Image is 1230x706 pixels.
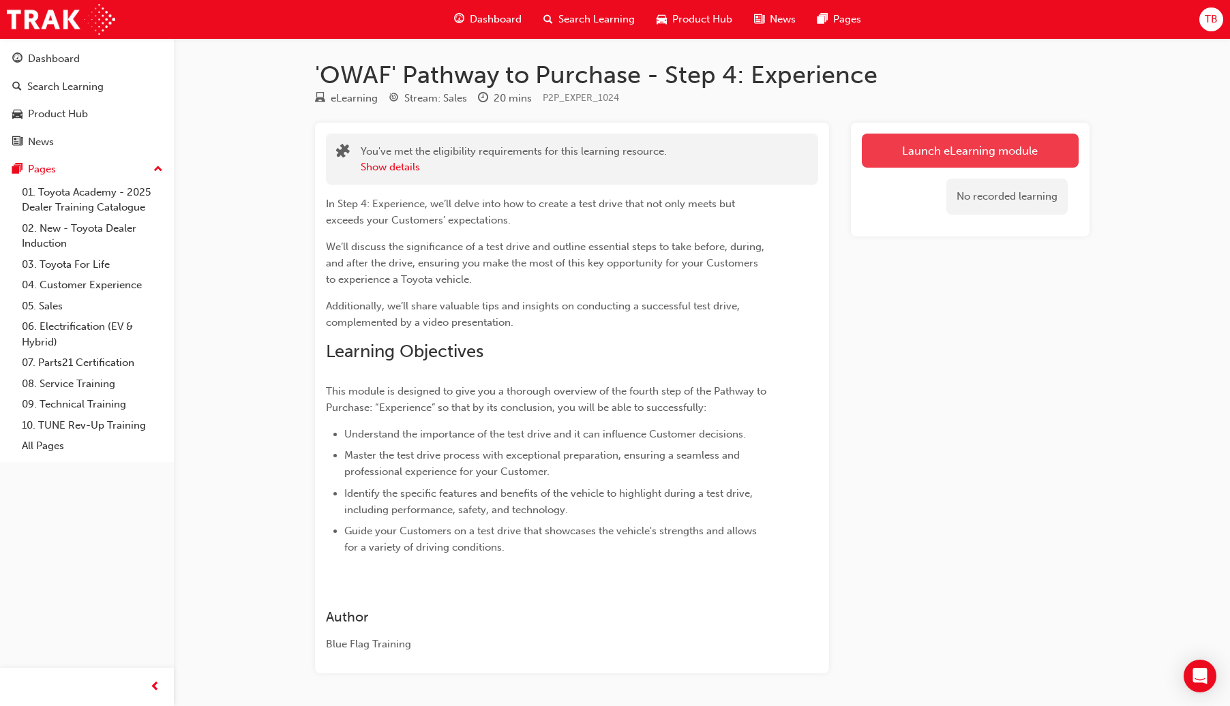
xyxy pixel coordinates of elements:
[16,394,168,415] a: 09. Technical Training
[361,159,420,175] button: Show details
[770,12,796,27] span: News
[657,11,667,28] span: car-icon
[672,12,732,27] span: Product Hub
[326,385,769,414] span: This module is designed to give you a thorough overview of the fourth step of the Pathway to Purc...
[478,93,488,105] span: clock-icon
[326,636,769,652] div: Blue Flag Training
[543,11,553,28] span: search-icon
[315,93,325,105] span: learningResourceType_ELEARNING-icon
[754,11,764,28] span: news-icon
[344,428,746,440] span: Understand the importance of the test drive and it can influence Customer decisions.
[5,157,168,182] button: Pages
[5,46,168,72] a: Dashboard
[326,341,483,362] span: Learning Objectives
[7,4,115,35] img: Trak
[833,12,861,27] span: Pages
[27,79,104,95] div: Search Learning
[5,129,168,155] a: News
[478,90,532,107] div: Duration
[5,102,168,127] a: Product Hub
[28,51,80,67] div: Dashboard
[16,254,168,275] a: 03. Toyota For Life
[28,106,88,122] div: Product Hub
[16,415,168,436] a: 10. TUNE Rev-Up Training
[153,161,163,179] span: up-icon
[543,92,619,104] span: Learning resource code
[389,93,399,105] span: target-icon
[646,5,743,33] a: car-iconProduct Hub
[494,91,532,106] div: 20 mins
[807,5,872,33] a: pages-iconPages
[16,373,168,395] a: 08. Service Training
[12,108,22,121] span: car-icon
[12,136,22,149] span: news-icon
[12,164,22,176] span: pages-icon
[361,144,667,174] div: You've met the eligibility requirements for this learning resource.
[1199,7,1223,31] button: TB
[454,11,464,28] span: guage-icon
[946,179,1068,215] div: No recorded learning
[5,74,168,99] a: Search Learning
[532,5,646,33] a: search-iconSearch Learning
[1184,660,1216,692] div: Open Intercom Messenger
[5,44,168,157] button: DashboardSearch LearningProduct HubNews
[16,218,168,254] a: 02. New - Toyota Dealer Induction
[16,316,168,352] a: 06. Electrification (EV & Hybrid)
[862,134,1079,168] a: Launch eLearning module
[315,60,1090,90] h1: 'OWAF' Pathway to Purchase - Step 4: Experience
[28,134,54,150] div: News
[470,12,522,27] span: Dashboard
[315,90,378,107] div: Type
[443,5,532,33] a: guage-iconDashboard
[326,609,769,625] h3: Author
[16,275,168,296] a: 04. Customer Experience
[331,91,378,106] div: eLearning
[558,12,635,27] span: Search Learning
[16,352,168,373] a: 07. Parts21 Certification
[16,435,168,457] a: All Pages
[16,296,168,317] a: 05. Sales
[12,53,22,65] span: guage-icon
[389,90,467,107] div: Stream
[344,449,742,478] span: Master the test drive process with exceptional preparation, ensuring a seamless and professional ...
[344,525,760,553] span: Guide your Customers on a test drive that showcases the vehicle's strengths and allows for a vari...
[12,81,22,93] span: search-icon
[326,241,767,286] span: We’ll discuss the significance of a test drive and outline essential steps to take before, during...
[336,145,350,161] span: puzzle-icon
[344,487,755,516] span: Identify the specific features and benefits of the vehicle to highlight during a test drive, incl...
[150,679,160,696] span: prev-icon
[1205,12,1218,27] span: TB
[326,300,742,328] span: Additionally, we’ll share valuable tips and insights on conducting a successful test drive, compl...
[16,182,168,218] a: 01. Toyota Academy - 2025 Dealer Training Catalogue
[404,91,467,106] div: Stream: Sales
[817,11,828,28] span: pages-icon
[326,198,738,226] span: In Step 4: Experience, we’ll delve into how to create a test drive that not only meets but exceed...
[28,162,56,177] div: Pages
[743,5,807,33] a: news-iconNews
